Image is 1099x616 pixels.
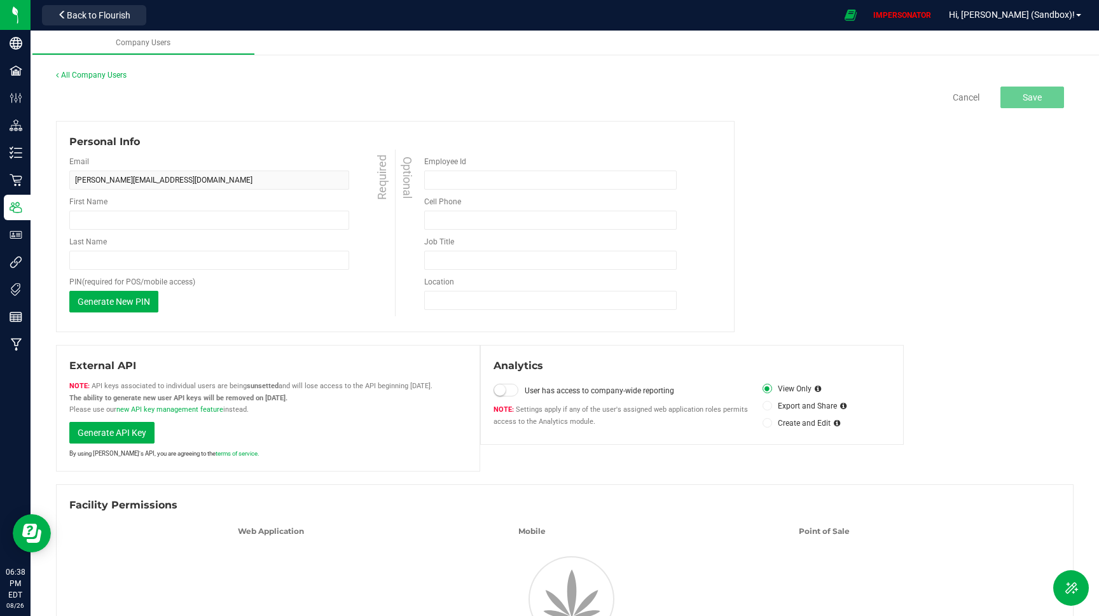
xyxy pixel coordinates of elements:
[10,37,22,50] inline-svg: Company
[424,276,454,288] label: Location
[10,228,22,241] inline-svg: User Roles
[69,276,195,288] label: PIN
[69,196,107,207] label: First Name
[494,358,891,374] div: Analytics
[10,256,22,269] inline-svg: Integrations
[399,157,416,199] span: Optional
[10,311,22,323] inline-svg: Reports
[953,91,979,104] a: Cancel
[10,338,22,351] inline-svg: Manufacturing
[373,155,391,200] span: Required
[6,566,25,601] p: 06:38 PM EDT
[518,526,546,536] span: Mobile
[78,428,146,438] span: Generate API Key
[424,196,461,207] label: Cell Phone
[69,422,155,444] button: Generate API Key
[836,3,865,27] span: Open Ecommerce Menu
[10,64,22,77] inline-svg: Facilities
[424,211,676,230] input: Format: (999) 999-9999
[949,10,1075,20] span: Hi, [PERSON_NAME] (Sandbox)!
[116,405,223,414] a: new API key management feature
[69,134,721,150] div: Personal Info
[69,156,89,167] label: Email
[799,526,850,536] span: Point of Sale
[116,38,170,47] span: Company Users
[424,236,454,248] label: Job Title
[69,498,1060,513] div: Facility Permissions
[238,526,304,536] span: Web Application
[69,449,259,458] small: By using [PERSON_NAME]'s API, you are agreeing to the
[56,71,127,80] a: All Company Users
[10,174,22,186] inline-svg: Retail
[525,385,749,396] label: User has access to company-wide reporting
[6,601,25,610] p: 08/26
[10,92,22,104] inline-svg: Configuration
[69,291,158,312] button: Generate New PIN
[10,201,22,214] inline-svg: Users
[10,283,22,296] inline-svg: Tags
[13,514,51,552] iframe: Resource center
[69,394,287,402] strong: The ability to generate new user API keys will be removed on [DATE].
[494,405,748,426] span: Settings apply if any of the user's assigned web application roles permits access to the Analytic...
[1053,570,1089,606] button: Toggle Menu
[82,277,195,286] span: (required for POS/mobile access)
[1000,87,1064,108] button: Save
[1023,92,1042,102] span: Save
[69,358,467,374] div: External API
[10,146,22,159] inline-svg: Inventory
[763,383,812,395] label: View Only
[763,417,831,429] label: Create and Edit
[247,382,279,390] strong: sunsetted
[69,382,432,414] span: API keys associated to individual users are being and will lose access to the API beginning [DATE...
[763,400,837,412] label: Export and Share
[424,156,466,167] label: Employee Id
[42,5,146,25] button: Back to Flourish
[67,10,130,20] span: Back to Flourish
[216,450,259,457] a: terms of service.
[69,236,107,248] label: Last Name
[78,297,150,307] span: Generate New PIN
[10,119,22,132] inline-svg: Distribution
[868,10,936,21] p: IMPERSONATOR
